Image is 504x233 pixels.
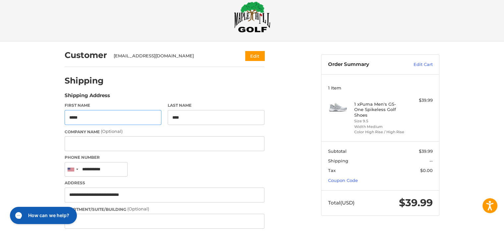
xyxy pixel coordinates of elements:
[328,61,399,68] h3: Order Summary
[328,168,336,173] span: Tax
[65,76,104,86] h2: Shipping
[65,162,80,177] div: United States: +1
[114,53,233,59] div: [EMAIL_ADDRESS][DOMAIN_NAME]
[65,102,161,108] label: First Name
[65,180,264,186] label: Address
[234,1,270,32] img: Maple Hill Golf
[354,101,405,118] h4: 1 x Puma Men's GS-One Spikeless Golf Shoes
[127,206,149,211] small: (Optional)
[419,148,433,154] span: $39.99
[328,158,348,163] span: Shipping
[65,92,110,102] legend: Shipping Address
[65,50,107,60] h2: Customer
[245,51,264,61] button: Edit
[420,168,433,173] span: $0.00
[65,154,264,160] label: Phone Number
[399,197,433,209] span: $39.99
[168,102,264,108] label: Last Name
[65,206,264,212] label: Apartment/Suite/Building
[65,128,264,135] label: Company Name
[354,129,405,135] li: Color High Rise / High Rise
[429,158,433,163] span: --
[399,61,433,68] a: Edit Cart
[101,129,123,134] small: (Optional)
[328,85,433,90] h3: 1 Item
[354,124,405,130] li: Width Medium
[407,97,433,104] div: $39.99
[7,204,79,226] iframe: Gorgias live chat messenger
[328,178,358,183] a: Coupon Code
[328,148,347,154] span: Subtotal
[328,200,355,206] span: Total (USD)
[354,118,405,124] li: Size 9.5
[449,215,504,233] iframe: Google Customer Reviews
